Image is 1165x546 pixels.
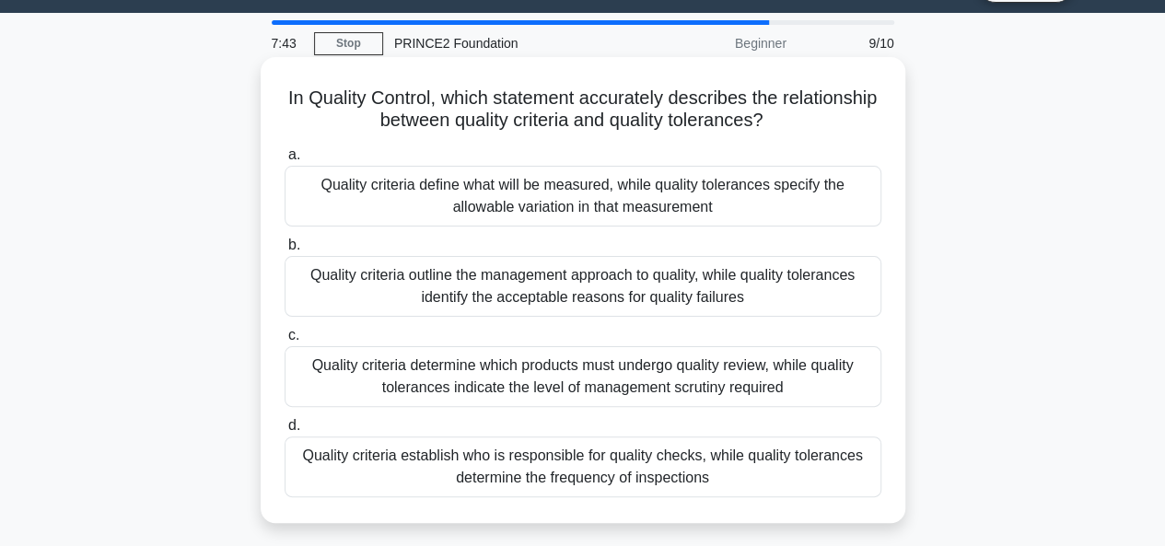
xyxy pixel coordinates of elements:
[288,146,300,162] span: a.
[285,436,881,497] div: Quality criteria establish who is responsible for quality checks, while quality tolerances determ...
[314,32,383,55] a: Stop
[636,25,798,62] div: Beginner
[288,417,300,433] span: d.
[261,25,314,62] div: 7:43
[383,25,636,62] div: PRINCE2 Foundation
[285,256,881,317] div: Quality criteria outline the management approach to quality, while quality tolerances identify th...
[798,25,905,62] div: 9/10
[285,346,881,407] div: Quality criteria determine which products must undergo quality review, while quality tolerances i...
[288,237,300,252] span: b.
[283,87,883,133] h5: In Quality Control, which statement accurately describes the relationship between quality criteri...
[285,166,881,227] div: Quality criteria define what will be measured, while quality tolerances specify the allowable var...
[288,327,299,343] span: c.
